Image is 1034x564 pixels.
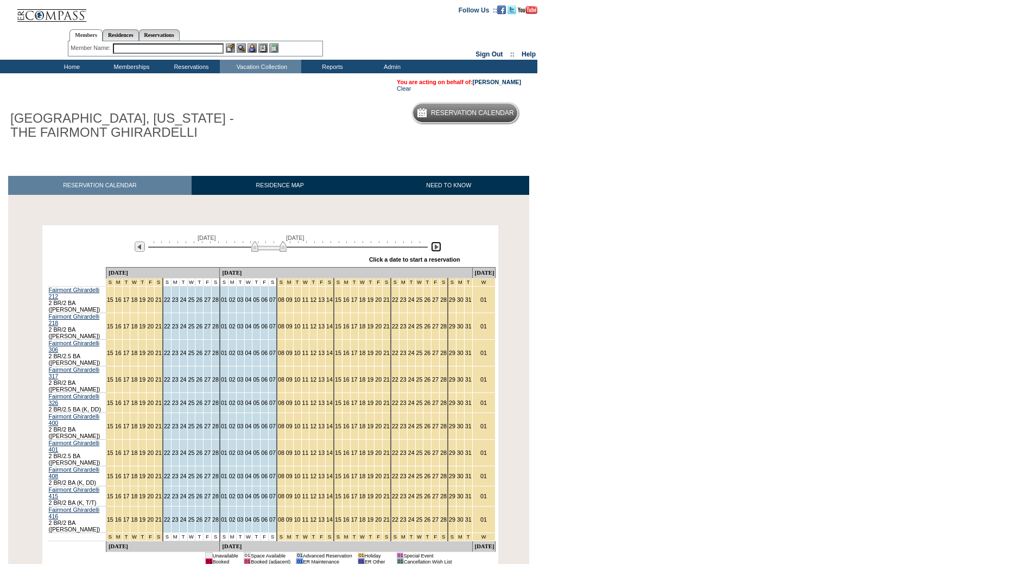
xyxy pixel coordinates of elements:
a: 19 [367,400,373,406]
a: Subscribe to our YouTube Channel [518,6,537,12]
a: 04 [245,323,252,329]
a: 20 [375,423,382,429]
a: 10 [294,296,301,303]
a: 06 [261,323,268,329]
a: 12 [310,376,316,383]
a: 17 [123,400,130,406]
a: 22 [392,323,398,329]
a: Follow us on Twitter [508,6,516,12]
a: 25 [188,323,195,329]
img: b_calculator.gif [269,43,278,53]
td: Reservations [160,60,220,73]
a: 27 [432,350,439,356]
a: 15 [107,350,113,356]
a: 30 [457,350,464,356]
a: 26 [196,400,202,406]
a: 06 [261,296,268,303]
a: 25 [416,323,423,329]
a: 10 [294,423,301,429]
a: 25 [416,350,423,356]
a: 02 [229,376,236,383]
a: 20 [147,423,154,429]
a: 03 [237,350,244,356]
a: 08 [278,376,284,383]
a: 04 [245,296,252,303]
a: 09 [286,323,293,329]
a: 15 [107,323,113,329]
a: 19 [139,296,145,303]
a: 09 [286,400,293,406]
a: 10 [294,376,301,383]
a: 05 [253,376,259,383]
a: 22 [392,376,398,383]
a: 23 [172,350,179,356]
a: 05 [253,323,259,329]
a: 30 [457,323,464,329]
a: 25 [188,400,195,406]
a: Help [522,50,536,58]
a: 28 [212,323,219,329]
a: 09 [286,296,293,303]
a: 22 [164,350,170,356]
a: 01 [221,423,227,429]
a: 09 [286,350,293,356]
a: 25 [188,296,195,303]
a: 07 [269,376,276,383]
a: 08 [278,400,284,406]
a: Members [69,29,103,41]
a: 26 [424,400,430,406]
a: 28 [440,400,447,406]
a: [PERSON_NAME] [473,79,521,85]
a: 13 [318,296,325,303]
a: 07 [269,400,276,406]
a: 28 [440,376,447,383]
a: 26 [424,323,430,329]
a: 16 [343,376,350,383]
a: 19 [139,323,145,329]
a: 24 [180,423,187,429]
img: Previous [135,242,145,252]
a: 26 [196,323,202,329]
a: RESERVATION CALENDAR [8,176,192,195]
a: 17 [351,376,358,383]
a: 01 [221,296,227,303]
td: Memberships [100,60,160,73]
a: 17 [123,296,130,303]
a: 16 [115,296,122,303]
a: 21 [155,296,162,303]
a: 01 [480,296,487,303]
a: 16 [343,350,350,356]
a: 23 [172,400,179,406]
a: 03 [237,323,244,329]
a: 20 [375,350,382,356]
a: 27 [204,400,211,406]
a: 27 [432,323,439,329]
a: 01 [221,376,227,383]
a: 17 [351,400,358,406]
a: 01 [480,350,487,356]
a: 17 [123,376,130,383]
a: 28 [440,350,447,356]
a: 16 [343,323,350,329]
a: 18 [359,423,366,429]
a: 01 [221,350,227,356]
a: 12 [310,400,316,406]
a: 16 [343,400,350,406]
a: 12 [310,423,316,429]
a: 30 [457,296,464,303]
a: 24 [408,400,415,406]
a: 23 [172,323,179,329]
a: 15 [335,423,341,429]
a: 20 [147,400,154,406]
a: 17 [123,350,130,356]
img: b_edit.gif [226,43,235,53]
a: 22 [164,296,170,303]
a: 22 [392,400,398,406]
a: 05 [253,350,259,356]
a: 03 [237,423,244,429]
a: Fairmont Ghirardelli 317 [49,366,100,379]
a: 25 [188,423,195,429]
a: 17 [351,423,358,429]
a: 07 [269,350,276,356]
h5: Reservation Calendar [431,110,514,117]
